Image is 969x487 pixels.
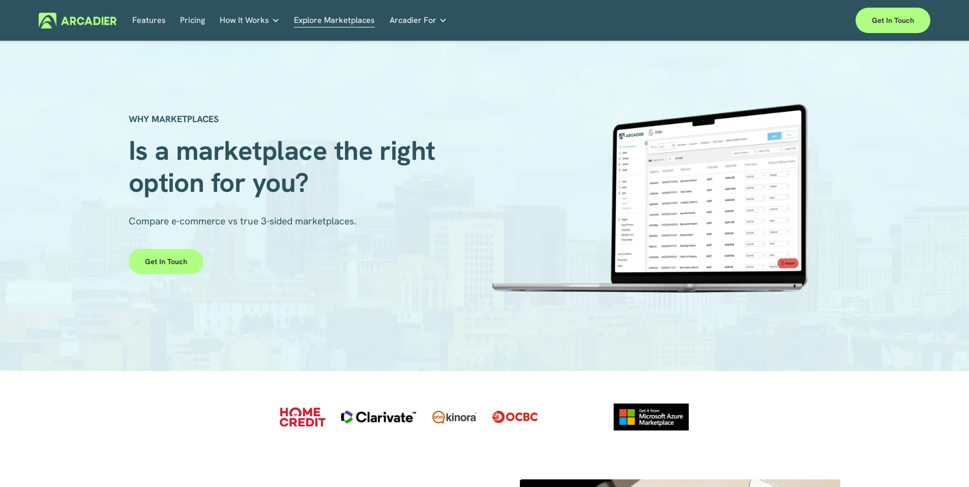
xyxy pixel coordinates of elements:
[129,133,443,199] span: Is a marketplace the right option for you?
[129,215,357,227] span: Compare e-commerce vs true 3-sided marketplaces.
[180,13,205,28] a: Pricing
[220,13,280,28] a: folder dropdown
[220,13,269,27] span: How It Works
[39,13,116,28] img: Arcadier
[390,13,447,28] a: folder dropdown
[129,113,219,125] strong: WHY MARKETPLACES
[294,13,375,28] a: Explore Marketplaces
[132,13,166,28] a: Features
[129,249,203,274] a: Get in touch
[390,13,436,27] span: Arcadier For
[856,8,930,33] a: Get in touch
